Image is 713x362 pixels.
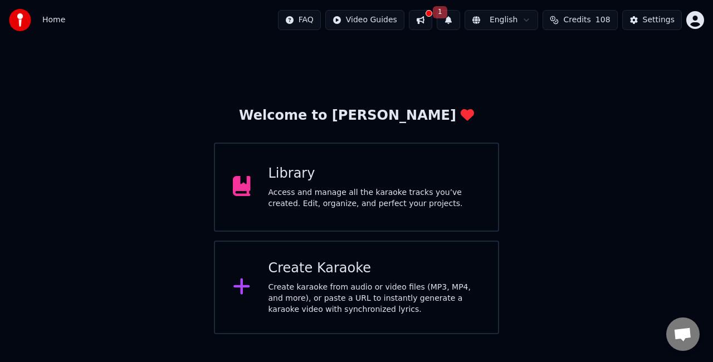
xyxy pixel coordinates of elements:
div: Settings [643,14,675,26]
button: Settings [622,10,682,30]
nav: breadcrumb [42,14,65,26]
div: Welcome to [PERSON_NAME] [239,107,474,125]
span: 1 [433,6,447,18]
div: Access and manage all the karaoke tracks you’ve created. Edit, organize, and perfect your projects. [268,187,481,209]
button: 1 [437,10,460,30]
img: youka [9,9,31,31]
span: Home [42,14,65,26]
button: Credits108 [543,10,617,30]
span: 108 [595,14,611,26]
button: Video Guides [325,10,404,30]
div: Library [268,165,481,183]
div: Create Karaoke [268,260,481,277]
span: Credits [563,14,590,26]
div: Create karaoke from audio or video files (MP3, MP4, and more), or paste a URL to instantly genera... [268,282,481,315]
button: FAQ [278,10,321,30]
a: Open chat [666,317,700,351]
